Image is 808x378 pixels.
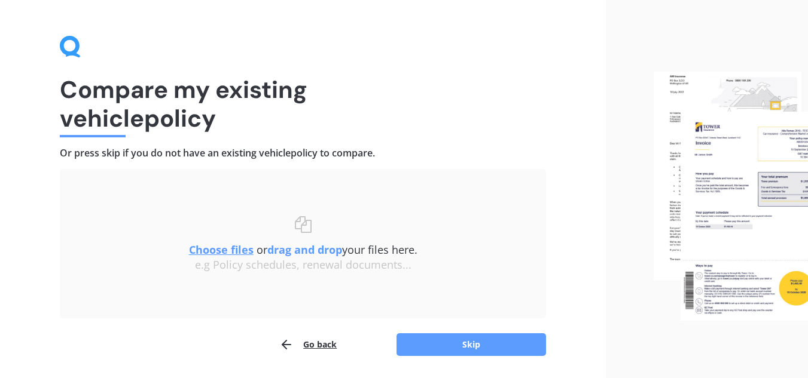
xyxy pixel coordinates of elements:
[279,333,337,357] button: Go back
[60,147,546,159] h4: Or press skip if you do not have an existing vehicle policy to compare.
[654,72,808,320] img: files.webp
[397,333,546,356] button: Skip
[60,75,546,133] h1: Compare my existing vehicle policy
[189,242,254,257] u: Choose files
[267,242,342,257] b: drag and drop
[189,242,417,257] span: or your files here.
[84,259,522,272] div: e.g Policy schedules, renewal documents...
